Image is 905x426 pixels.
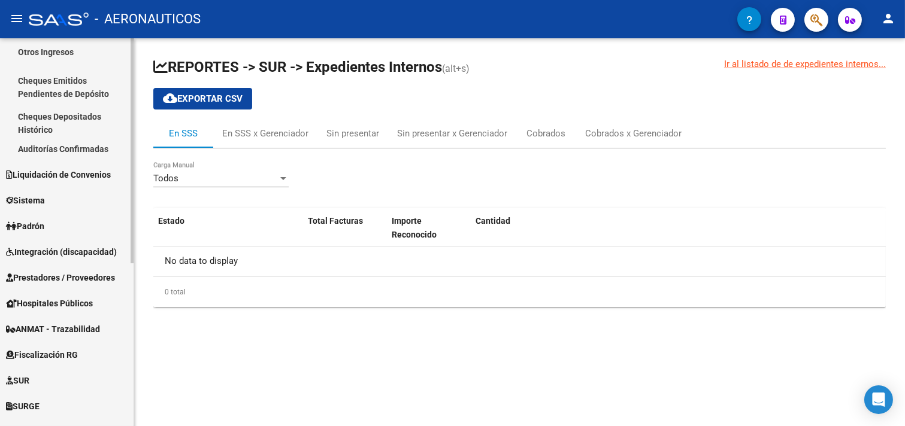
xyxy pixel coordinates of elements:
[6,322,100,336] span: ANMAT - Trazabilidad
[397,127,507,140] div: Sin presentar x Gerenciador
[163,93,243,104] span: Exportar CSV
[95,6,201,32] span: - AERONAUTICOS
[163,91,177,105] mat-icon: cloud_download
[153,277,886,307] div: 0 total
[476,216,510,226] span: Cantidad
[6,374,29,387] span: SUR
[153,88,252,109] button: Exportar CSV
[6,348,78,361] span: Fiscalización RG
[158,216,184,226] span: Estado
[392,216,437,239] span: Importe Reconocido
[6,220,44,233] span: Padrón
[724,57,886,71] a: Ir al listado de de expedientes internos...
[881,11,895,26] mat-icon: person
[308,216,363,226] span: Total Facturas
[864,385,893,414] div: Open Intercom Messenger
[326,127,379,140] div: Sin presentar
[6,297,93,310] span: Hospitales Públicos
[6,168,111,181] span: Liquidación de Convenios
[153,173,178,184] span: Todos
[222,127,308,140] div: En SSS x Gerenciador
[527,127,566,140] div: Cobrados
[153,59,442,75] span: REPORTES -> SUR -> Expedientes Internos
[153,208,303,248] datatable-header-cell: Estado
[6,194,45,207] span: Sistema
[169,127,198,140] div: En SSS
[6,271,115,284] span: Prestadores / Proveedores
[153,247,886,276] div: No data to display
[387,208,471,248] datatable-header-cell: Importe Reconocido
[6,245,117,258] span: Integración (discapacidad)
[442,63,470,74] span: (alt+s)
[6,400,40,413] span: SURGE
[10,11,24,26] mat-icon: menu
[471,208,886,248] datatable-header-cell: Cantidad
[585,127,682,140] div: Cobrados x Gerenciador
[303,208,387,248] datatable-header-cell: Total Facturas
